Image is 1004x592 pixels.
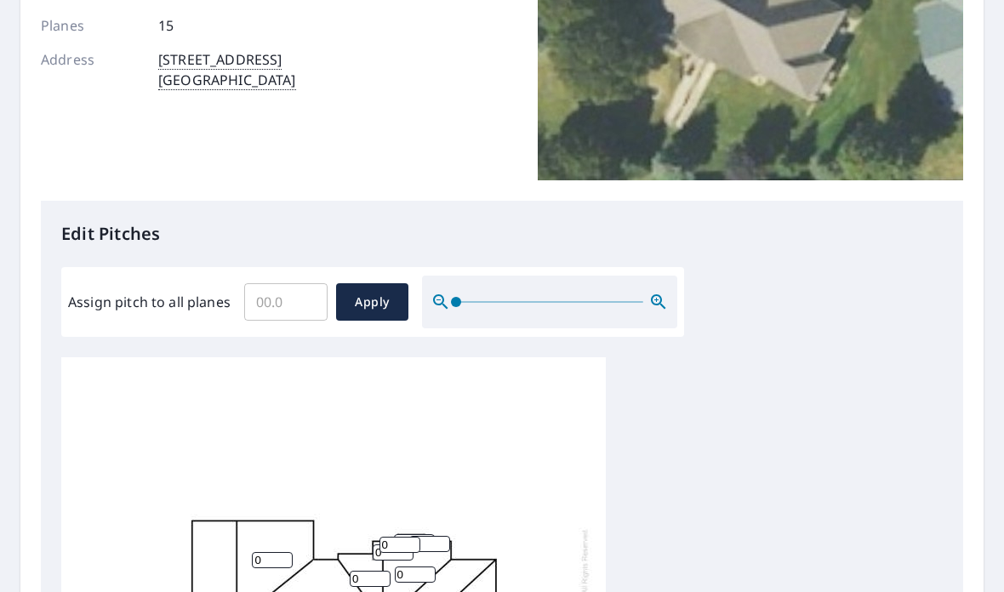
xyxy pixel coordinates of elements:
button: Apply [336,283,408,321]
label: Assign pitch to all planes [68,292,231,312]
p: 15 [158,15,174,36]
p: Planes [41,15,143,36]
span: Apply [350,292,395,313]
p: Address [41,49,143,90]
input: 00.0 [244,278,328,326]
p: Edit Pitches [61,221,943,247]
